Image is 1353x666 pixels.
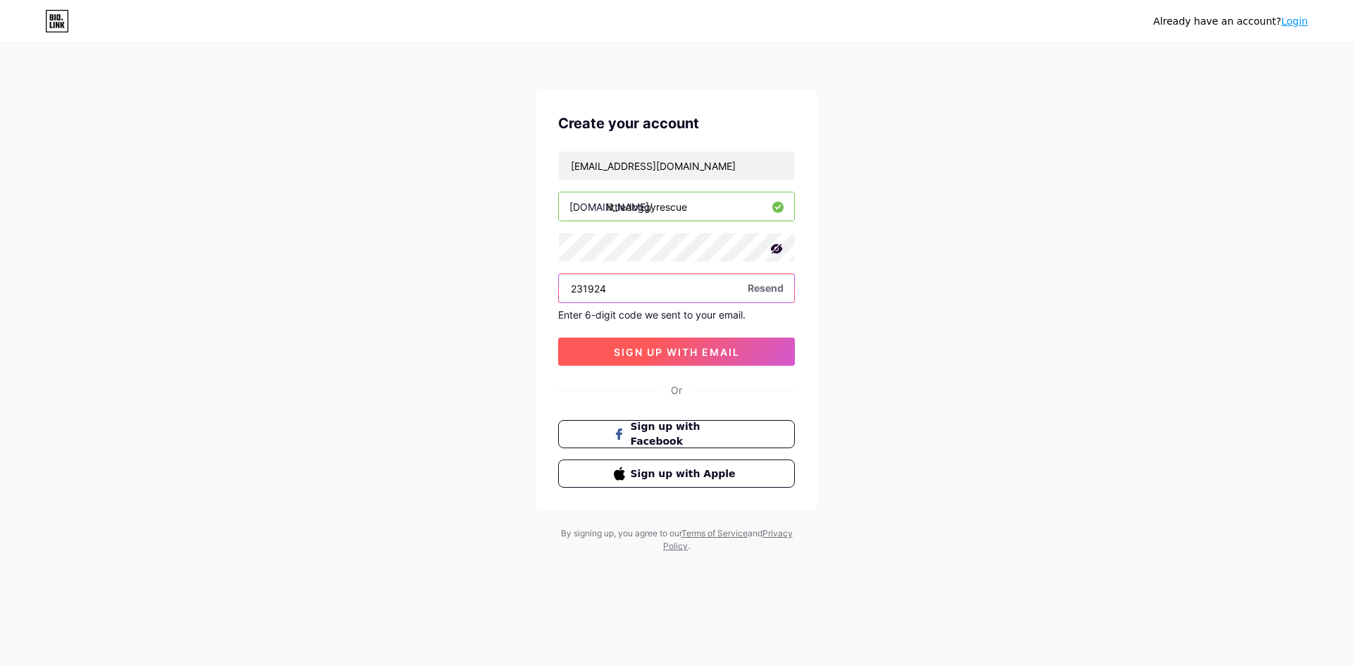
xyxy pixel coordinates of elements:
[558,338,795,366] button: sign up with email
[671,383,682,397] div: Or
[557,527,796,553] div: By signing up, you agree to our and .
[748,280,784,295] span: Resend
[559,192,794,221] input: username
[558,420,795,448] button: Sign up with Facebook
[631,419,740,449] span: Sign up with Facebook
[1154,14,1308,29] div: Already have an account?
[569,199,653,214] div: [DOMAIN_NAME]/
[558,460,795,488] button: Sign up with Apple
[559,274,794,302] input: Paste login code
[681,528,748,538] a: Terms of Service
[631,467,740,481] span: Sign up with Apple
[614,346,740,358] span: sign up with email
[558,309,795,321] div: Enter 6-digit code we sent to your email.
[1281,16,1308,27] a: Login
[558,113,795,134] div: Create your account
[559,152,794,180] input: Email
